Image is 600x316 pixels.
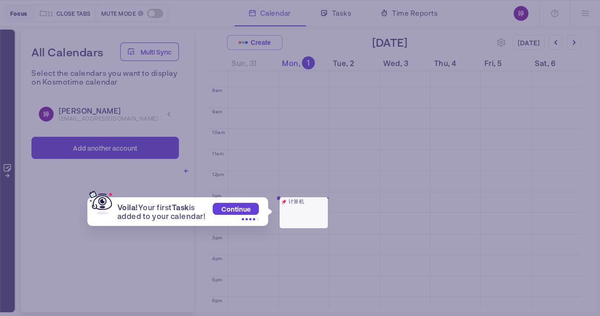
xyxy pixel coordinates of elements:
strong: Voila! [117,203,138,212]
button: Continue [213,203,259,215]
strong: Task [172,203,189,212]
img: svg+xml;base64,PHN2ZyB3aWR0aD0iODAiIGhlaWdodD0iODAiIHZpZXdCb3g9IjAgMCA4MCA4MCIgZmlsbD0ibm9uZSIgeG... [89,190,115,215]
div: Your first is added to your calendar! [117,203,206,220]
span: Continue [221,205,251,213]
